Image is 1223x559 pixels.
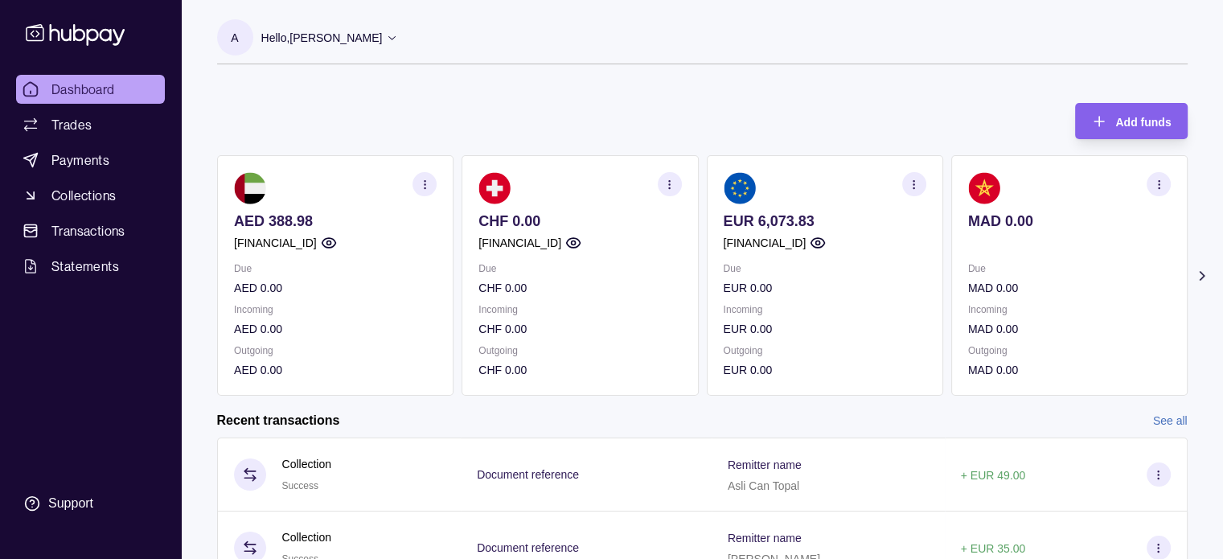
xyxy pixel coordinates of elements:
p: Incoming [478,301,681,319]
img: ch [478,172,511,204]
p: Hello, [PERSON_NAME] [261,29,383,47]
p: AED 0.00 [234,320,437,338]
p: Collection [282,528,331,546]
p: CHF 0.00 [478,279,681,297]
p: Asli Can Topal [728,479,799,492]
p: + EUR 49.00 [961,469,1026,482]
a: See all [1153,412,1188,430]
a: Collections [16,181,165,210]
span: Collections [51,186,116,205]
p: CHF 0.00 [478,320,681,338]
p: Due [478,260,681,277]
span: Payments [51,150,109,170]
span: Transactions [51,221,125,240]
p: Due [234,260,437,277]
button: Add funds [1075,103,1187,139]
a: Statements [16,252,165,281]
p: MAD 0.00 [967,361,1170,379]
a: Transactions [16,216,165,245]
p: Collection [282,455,331,473]
span: Dashboard [51,80,115,99]
p: AED 0.00 [234,279,437,297]
span: Trades [51,115,92,134]
p: [FINANCIAL_ID] [723,234,806,252]
p: EUR 0.00 [723,279,925,297]
p: Due [967,260,1170,277]
p: [FINANCIAL_ID] [478,234,561,252]
p: MAD 0.00 [967,212,1170,230]
p: AED 388.98 [234,212,437,230]
p: Document reference [477,468,579,481]
p: Due [723,260,925,277]
p: CHF 0.00 [478,361,681,379]
p: Outgoing [234,342,437,360]
span: Statements [51,257,119,276]
span: Add funds [1115,116,1171,129]
img: eu [723,172,755,204]
p: Incoming [234,301,437,319]
p: Outgoing [478,342,681,360]
p: Document reference [477,541,579,554]
a: Trades [16,110,165,139]
a: Payments [16,146,165,175]
p: MAD 0.00 [967,320,1170,338]
p: Outgoing [723,342,925,360]
p: Remitter name [728,458,802,471]
p: EUR 6,073.83 [723,212,925,230]
span: Success [282,480,318,491]
p: EUR 0.00 [723,320,925,338]
p: Remitter name [728,532,802,545]
p: Outgoing [967,342,1170,360]
a: Support [16,487,165,520]
p: Incoming [723,301,925,319]
p: [FINANCIAL_ID] [234,234,317,252]
p: Incoming [967,301,1170,319]
p: MAD 0.00 [967,279,1170,297]
h2: Recent transactions [217,412,340,430]
p: AED 0.00 [234,361,437,379]
p: CHF 0.00 [478,212,681,230]
p: EUR 0.00 [723,361,925,379]
p: + EUR 35.00 [961,542,1026,555]
p: A [231,29,238,47]
a: Dashboard [16,75,165,104]
img: ma [967,172,999,204]
img: ae [234,172,266,204]
div: Support [48,495,93,512]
